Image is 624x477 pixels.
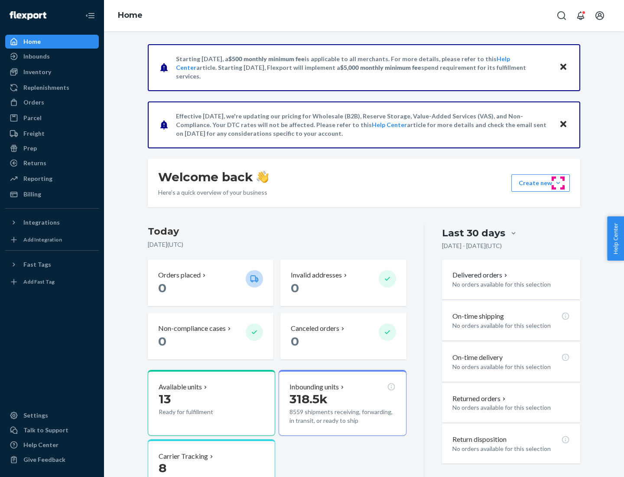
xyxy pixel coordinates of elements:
[5,95,99,109] a: Orders
[81,7,99,24] button: Close Navigation
[452,280,570,289] p: No orders available for this selection
[5,216,99,229] button: Integrations
[291,334,299,349] span: 0
[280,260,406,306] button: Invalid addresses 0
[158,270,201,280] p: Orders placed
[158,334,166,349] span: 0
[291,270,342,280] p: Invalid addresses
[279,370,406,436] button: Inbounding units318.5k8559 shipments receiving, forwarding, in transit, or ready to ship
[5,35,99,49] a: Home
[340,64,421,71] span: $5,000 monthly minimum fee
[23,83,69,92] div: Replenishments
[5,438,99,452] a: Help Center
[23,144,37,153] div: Prep
[280,313,406,359] button: Canceled orders 0
[23,260,51,269] div: Fast Tags
[452,353,503,363] p: On-time delivery
[289,408,395,425] p: 8559 shipments receiving, forwarding, in transit, or ready to ship
[148,370,275,436] button: Available units13Ready for fulfillment
[23,129,45,138] div: Freight
[5,233,99,247] a: Add Integration
[23,174,52,183] div: Reporting
[111,3,149,28] ol: breadcrumbs
[5,127,99,140] a: Freight
[176,55,551,81] p: Starting [DATE], a is applicable to all merchants. For more details, please refer to this article...
[5,258,99,271] button: Fast Tags
[23,218,60,227] div: Integrations
[372,121,407,128] a: Help Center
[291,323,339,333] p: Canceled orders
[591,7,608,24] button: Open account menu
[452,435,507,444] p: Return disposition
[23,278,55,285] div: Add Fast Tag
[452,394,507,404] button: Returned orders
[5,156,99,170] a: Returns
[607,216,624,261] button: Help Center
[442,226,505,240] div: Last 30 days
[572,7,589,24] button: Open notifications
[452,311,504,321] p: On-time shipping
[158,323,226,333] p: Non-compliance cases
[23,98,44,107] div: Orders
[452,444,570,453] p: No orders available for this selection
[5,275,99,289] a: Add Fast Tag
[158,188,269,197] p: Here’s a quick overview of your business
[23,426,68,435] div: Talk to Support
[442,242,502,250] p: [DATE] - [DATE] ( UTC )
[5,453,99,467] button: Give Feedback
[23,37,41,46] div: Home
[23,190,41,199] div: Billing
[5,81,99,95] a: Replenishments
[10,11,46,20] img: Flexport logo
[452,321,570,330] p: No orders available for this selection
[289,382,339,392] p: Inbounding units
[23,114,42,122] div: Parcel
[148,260,273,306] button: Orders placed 0
[558,61,569,74] button: Close
[228,55,305,62] span: $500 monthly minimum fee
[159,461,166,475] span: 8
[5,187,99,201] a: Billing
[5,49,99,63] a: Inbounds
[23,455,65,464] div: Give Feedback
[23,441,58,449] div: Help Center
[148,225,406,238] h3: Today
[23,411,48,420] div: Settings
[553,7,570,24] button: Open Search Box
[511,174,570,192] button: Create new
[5,423,99,437] a: Talk to Support
[158,281,166,295] span: 0
[23,68,51,76] div: Inventory
[23,159,46,167] div: Returns
[5,65,99,79] a: Inventory
[159,408,239,416] p: Ready for fulfillment
[289,392,328,406] span: 318.5k
[148,313,273,359] button: Non-compliance cases 0
[5,408,99,422] a: Settings
[148,240,406,249] p: [DATE] ( UTC )
[159,382,202,392] p: Available units
[159,392,171,406] span: 13
[452,403,570,412] p: No orders available for this selection
[5,141,99,155] a: Prep
[5,111,99,125] a: Parcel
[159,451,208,461] p: Carrier Tracking
[118,10,143,20] a: Home
[452,363,570,371] p: No orders available for this selection
[291,281,299,295] span: 0
[452,270,509,280] button: Delivered orders
[558,118,569,131] button: Close
[23,236,62,243] div: Add Integration
[257,171,269,183] img: hand-wave emoji
[176,112,551,138] p: Effective [DATE], we're updating our pricing for Wholesale (B2B), Reserve Storage, Value-Added Se...
[23,52,50,61] div: Inbounds
[5,172,99,186] a: Reporting
[158,169,269,185] h1: Welcome back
